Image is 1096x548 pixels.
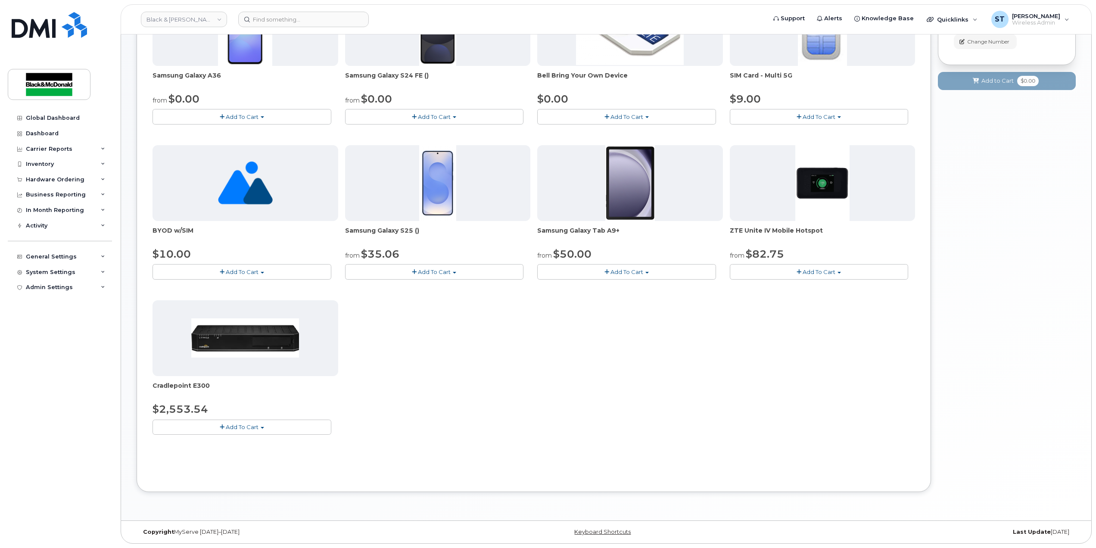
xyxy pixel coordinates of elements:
[763,529,1076,536] div: [DATE]
[345,71,531,88] div: Samsung Galaxy S24 FE ()
[537,71,723,88] div: Bell Bring Your Own Device
[418,268,451,275] span: Add To Cart
[921,11,984,28] div: Quicklinks
[153,97,167,104] small: from
[967,38,1009,46] span: Change Number
[153,109,331,124] button: Add To Cart
[345,264,524,279] button: Add To Cart
[153,381,338,399] div: Cradlepoint E300
[1017,76,1039,86] span: $0.00
[238,12,369,27] input: Find something...
[730,93,761,105] span: $9.00
[767,10,811,27] a: Support
[1013,529,1051,535] strong: Last Update
[574,529,631,535] a: Keyboard Shortcuts
[862,14,914,23] span: Knowledge Base
[610,268,643,275] span: Add To Cart
[218,145,273,221] img: no_image_found-2caef05468ed5679b831cfe6fc140e25e0c280774317ffc20a367ab7fd17291e.png
[226,423,258,430] span: Add To Cart
[226,113,258,120] span: Add To Cart
[848,10,920,27] a: Knowledge Base
[553,248,592,260] span: $50.00
[610,113,643,120] span: Add To Cart
[981,77,1014,85] span: Add to Cart
[811,10,848,27] a: Alerts
[345,97,360,104] small: from
[605,145,655,221] img: phone23884.JPG
[746,248,784,260] span: $82.75
[345,109,524,124] button: Add To Cart
[153,264,331,279] button: Add To Cart
[153,226,338,243] div: BYOD w/SIM
[361,248,399,260] span: $35.06
[795,145,850,221] img: phone23268.JPG
[730,252,744,259] small: from
[937,16,968,23] span: Quicklinks
[803,268,835,275] span: Add To Cart
[730,264,909,279] button: Add To Cart
[153,248,191,260] span: $10.00
[345,226,531,243] div: Samsung Galaxy S25 ()
[537,93,568,105] span: $0.00
[803,113,835,120] span: Add To Cart
[153,71,338,88] div: Samsung Galaxy A36
[537,109,716,124] button: Add To Cart
[168,93,199,105] span: $0.00
[153,420,331,435] button: Add To Cart
[537,226,723,243] div: Samsung Galaxy Tab A9+
[141,12,227,27] a: Black & McDonald
[954,34,1017,49] button: Change Number
[137,529,450,536] div: MyServe [DATE]–[DATE]
[985,11,1075,28] div: Sogand Tavakoli
[781,14,805,23] span: Support
[1012,19,1060,26] span: Wireless Admin
[995,14,1005,25] span: ST
[419,145,456,221] img: phone23817.JPG
[191,318,299,358] img: phone23700.JPG
[730,226,915,243] div: ZTE Unite IV Mobile Hotspot
[730,109,909,124] button: Add To Cart
[1012,12,1060,19] span: [PERSON_NAME]
[361,93,392,105] span: $0.00
[345,252,360,259] small: from
[537,252,552,259] small: from
[226,268,258,275] span: Add To Cart
[537,264,716,279] button: Add To Cart
[938,72,1076,90] button: Add to Cart $0.00
[418,113,451,120] span: Add To Cart
[824,14,842,23] span: Alerts
[143,529,174,535] strong: Copyright
[730,71,915,88] div: SIM Card - Multi 5G
[153,403,208,415] span: $2,553.54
